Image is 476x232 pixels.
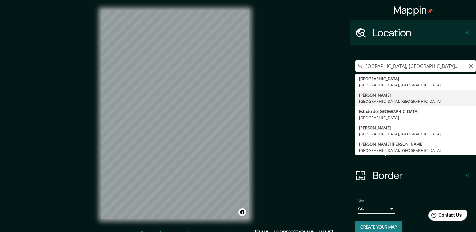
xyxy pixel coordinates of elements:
button: Clear [468,63,473,69]
h4: Border [373,169,463,182]
h4: Mappin [393,4,433,16]
iframe: Help widget launcher [420,207,469,225]
div: [PERSON_NAME] [PERSON_NAME] [359,141,472,147]
h4: Layout [373,144,463,157]
div: [GEOGRAPHIC_DATA], [GEOGRAPHIC_DATA] [359,147,472,153]
h4: Location [373,26,463,39]
div: [PERSON_NAME] [359,92,472,98]
div: [GEOGRAPHIC_DATA], [GEOGRAPHIC_DATA] [359,98,472,104]
input: Pick your city or area [355,60,476,72]
div: [GEOGRAPHIC_DATA], [GEOGRAPHIC_DATA] [359,82,472,88]
img: pin-icon.png [428,8,433,14]
div: [GEOGRAPHIC_DATA] [359,114,472,121]
label: Size [358,198,364,204]
canvas: Map [101,10,249,219]
div: Border [350,163,476,188]
div: Location [350,20,476,45]
div: A4 [358,204,395,214]
div: Estado de [GEOGRAPHIC_DATA] [359,108,472,114]
div: Style [350,113,476,138]
div: [GEOGRAPHIC_DATA] [359,75,472,82]
div: Layout [350,138,476,163]
div: [GEOGRAPHIC_DATA], [GEOGRAPHIC_DATA] [359,131,472,137]
div: Pins [350,87,476,113]
button: Toggle attribution [238,208,246,216]
div: [PERSON_NAME] [359,124,472,131]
